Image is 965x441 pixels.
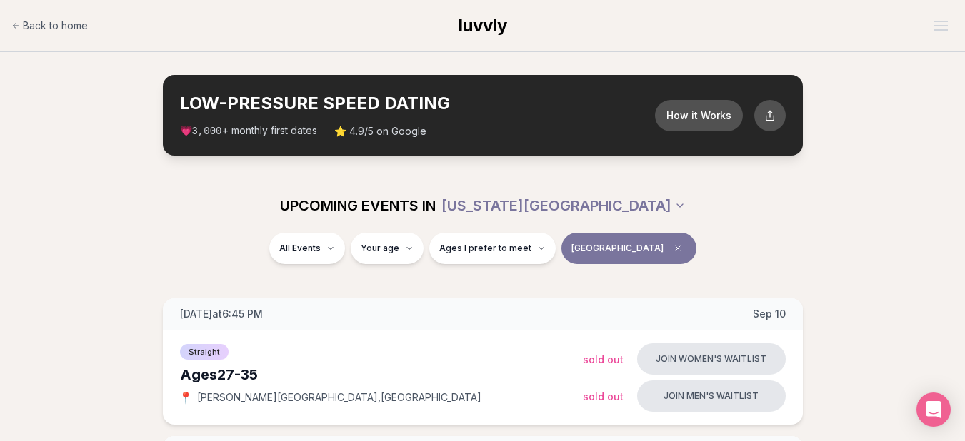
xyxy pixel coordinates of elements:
[439,243,531,254] span: Ages I prefer to meet
[180,344,229,360] span: Straight
[180,92,655,115] h2: LOW-PRESSURE SPEED DATING
[583,390,624,402] span: Sold Out
[192,126,222,137] span: 3,000
[928,15,954,36] button: Open menu
[180,307,263,321] span: [DATE] at 6:45 PM
[459,14,507,37] a: luvvly
[11,11,88,40] a: Back to home
[361,243,399,254] span: Your age
[753,307,786,321] span: Sep 10
[637,380,786,412] button: Join men's waitlist
[916,392,951,427] div: Open Intercom Messenger
[351,233,424,264] button: Your age
[180,123,317,138] span: 💗 + monthly first dates
[571,243,664,254] span: [GEOGRAPHIC_DATA]
[669,240,686,257] span: Clear borough filter
[280,196,436,216] span: UPCOMING EVENTS IN
[583,353,624,365] span: Sold Out
[197,390,481,405] span: [PERSON_NAME][GEOGRAPHIC_DATA] , [GEOGRAPHIC_DATA]
[180,392,191,403] span: 📍
[655,100,743,131] button: How it Works
[441,190,686,221] button: [US_STATE][GEOGRAPHIC_DATA]
[23,19,88,33] span: Back to home
[180,365,583,385] div: Ages 27-35
[279,243,321,254] span: All Events
[637,343,786,375] button: Join women's waitlist
[561,233,696,264] button: [GEOGRAPHIC_DATA]Clear borough filter
[334,124,426,138] span: ⭐ 4.9/5 on Google
[459,15,507,36] span: luvvly
[269,233,345,264] button: All Events
[429,233,556,264] button: Ages I prefer to meet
